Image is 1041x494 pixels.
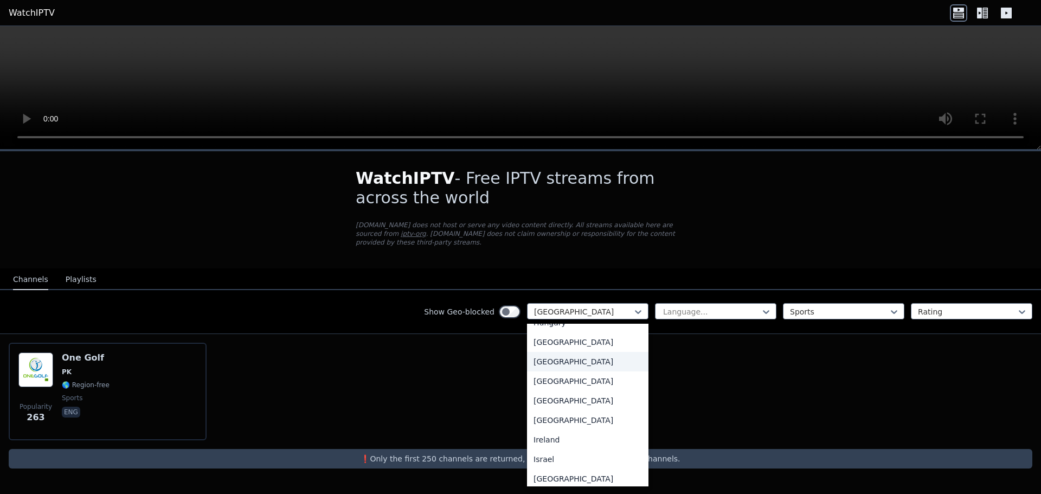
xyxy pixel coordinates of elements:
[527,371,648,391] div: [GEOGRAPHIC_DATA]
[527,352,648,371] div: [GEOGRAPHIC_DATA]
[527,410,648,430] div: [GEOGRAPHIC_DATA]
[62,368,72,376] span: PK
[62,407,80,418] p: eng
[527,332,648,352] div: [GEOGRAPHIC_DATA]
[527,391,648,410] div: [GEOGRAPHIC_DATA]
[356,169,455,188] span: WatchIPTV
[66,270,97,290] button: Playlists
[13,270,48,290] button: Channels
[27,411,44,424] span: 263
[401,230,426,238] a: iptv-org
[527,450,648,469] div: Israel
[424,306,494,317] label: Show Geo-blocked
[62,381,110,389] span: 🌎 Region-free
[18,352,53,387] img: One Golf
[527,469,648,489] div: [GEOGRAPHIC_DATA]
[62,352,110,363] h6: One Golf
[9,7,55,20] a: WatchIPTV
[13,453,1028,464] p: ❗️Only the first 250 channels are returned, use the filters to narrow down channels.
[356,169,685,208] h1: - Free IPTV streams from across the world
[20,402,52,411] span: Popularity
[62,394,82,402] span: sports
[356,221,685,247] p: [DOMAIN_NAME] does not host or serve any video content directly. All streams available here are s...
[527,430,648,450] div: Ireland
